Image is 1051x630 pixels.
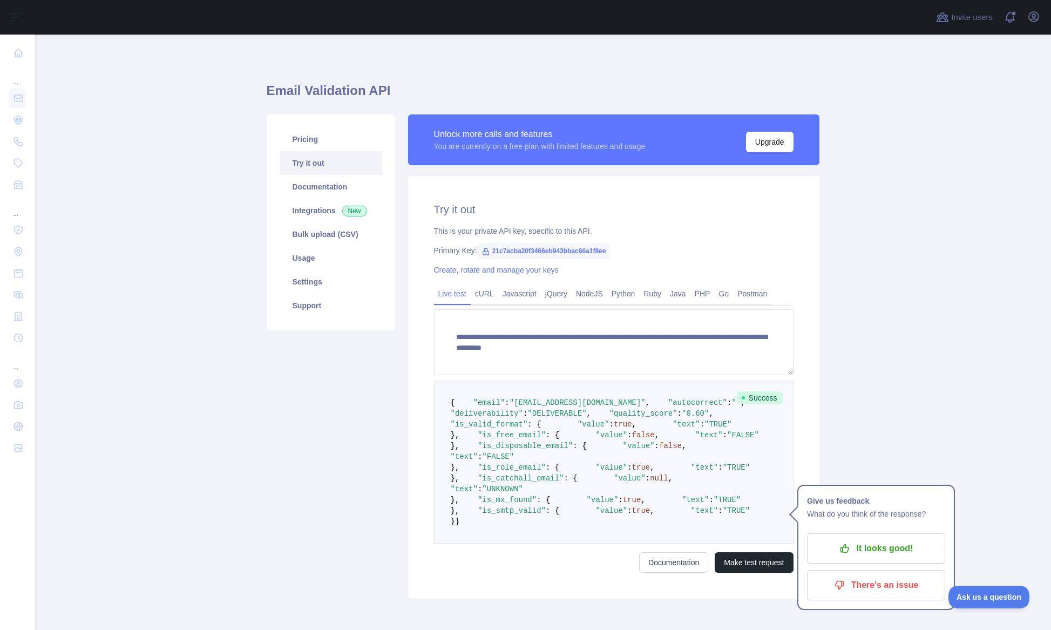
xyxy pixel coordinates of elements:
[280,127,382,151] a: Pricing
[723,463,750,472] span: "TRUE"
[807,533,945,564] button: It looks good!
[666,285,690,302] a: Java
[434,245,794,256] div: Primary Key:
[623,442,655,450] span: "value"
[541,285,572,302] a: jQuery
[727,431,759,439] span: "FALSE"
[478,485,482,493] span: :
[632,431,655,439] span: false
[587,409,591,418] span: ,
[650,463,654,472] span: ,
[632,463,650,472] span: true
[478,496,537,504] span: "is_mx_found"
[9,197,26,218] div: ...
[477,243,611,259] span: 21c7acba20f3466eb943bbac66a1f8ee
[718,506,722,515] span: :
[639,552,708,573] a: Documentation
[451,463,460,472] span: },
[280,246,382,270] a: Usage
[280,151,382,175] a: Try it out
[280,222,382,246] a: Bulk upload (CSV)
[471,285,498,302] a: cURL
[482,485,523,493] span: "UNKNOWN"
[578,420,609,429] span: "value"
[650,506,654,515] span: ,
[451,485,478,493] span: "text"
[627,431,632,439] span: :
[627,506,632,515] span: :
[815,576,937,594] p: There's an issue
[478,452,482,461] span: :
[595,506,627,515] span: "value"
[607,285,640,302] a: Python
[595,431,627,439] span: "value"
[746,132,794,152] button: Upgrade
[623,496,641,504] span: true
[451,506,460,515] span: },
[690,285,715,302] a: PHP
[650,474,668,483] span: null
[451,431,460,439] span: },
[280,294,382,317] a: Support
[451,452,478,461] span: "text"
[572,285,607,302] a: NodeJS
[677,409,682,418] span: :
[478,474,564,483] span: "is_catchall_email"
[727,398,731,407] span: :
[815,539,937,558] p: It looks good!
[704,420,731,429] span: "TRUE"
[434,128,646,141] div: Unlock more calls and features
[718,463,722,472] span: :
[691,506,718,515] span: "text"
[646,474,650,483] span: :
[714,496,741,504] span: "TRUE"
[546,506,559,515] span: : {
[546,431,559,439] span: : {
[478,431,546,439] span: "is_free_email"
[733,285,771,302] a: Postman
[546,463,559,472] span: : {
[659,442,682,450] span: false
[587,496,619,504] span: "value"
[505,398,509,407] span: :
[691,463,718,472] span: "text"
[482,452,514,461] span: "FALSE"
[723,506,750,515] span: "TRUE"
[807,507,945,520] p: What do you think of the response?
[280,199,382,222] a: Integrations New
[668,398,727,407] span: "autocorrect"
[948,586,1029,608] iframe: Toggle Customer Support
[655,442,659,450] span: :
[646,398,650,407] span: ,
[564,474,578,483] span: : {
[342,206,367,216] span: New
[682,496,709,504] span: "text"
[434,226,794,236] div: This is your private API key, specific to this API.
[478,442,573,450] span: "is_disposable_email"
[510,398,646,407] span: "[EMAIL_ADDRESS][DOMAIN_NAME]"
[451,409,523,418] span: "deliverability"
[641,496,645,504] span: ,
[614,474,646,483] span: "value"
[668,474,673,483] span: ,
[934,9,995,26] button: Invite users
[9,350,26,371] div: ...
[573,442,586,450] span: : {
[700,420,704,429] span: :
[527,420,541,429] span: : {
[478,463,546,472] span: "is_role_email"
[434,285,471,302] a: Live test
[455,517,459,526] span: }
[537,496,550,504] span: : {
[723,431,727,439] span: :
[498,285,541,302] a: Javascript
[807,570,945,600] button: There's an issue
[737,391,783,404] span: Success
[709,409,713,418] span: ,
[478,506,546,515] span: "is_smtp_valid"
[655,431,659,439] span: ,
[609,420,614,429] span: :
[627,463,632,472] span: :
[714,285,733,302] a: Go
[434,266,559,274] a: Create, rotate and manage your keys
